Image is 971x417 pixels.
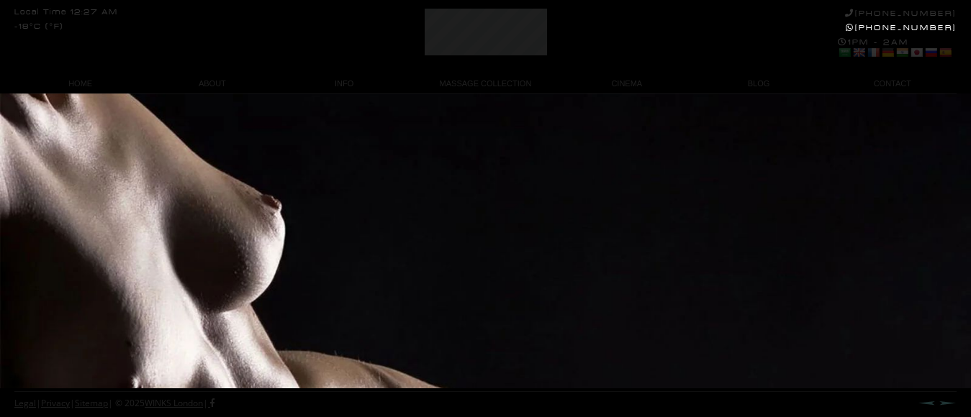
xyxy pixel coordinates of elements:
[14,397,36,409] a: Legal
[845,9,957,18] a: [PHONE_NUMBER]
[838,47,851,58] a: Arabic
[939,400,957,405] a: Next
[145,397,203,409] a: WINKS London
[910,47,923,58] a: Japanese
[561,74,692,93] a: CINEMA
[838,37,957,60] div: 1PM - 2AM
[41,397,70,409] a: Privacy
[14,74,146,93] a: HOME
[14,9,118,17] div: Local Time 12:27 AM
[924,47,937,58] a: Russian
[846,23,957,32] a: [PHONE_NUMBER]
[852,47,865,58] a: English
[867,47,880,58] a: French
[75,397,108,409] a: Sitemap
[14,23,63,31] div: -18°C (°F)
[692,74,824,93] a: BLOG
[14,392,214,415] div: | | | © 2025 |
[146,74,278,93] a: ABOUT
[918,400,935,405] a: Prev
[895,47,908,58] a: Hindi
[825,74,957,93] a: CONTACT
[279,74,410,93] a: INFO
[881,47,894,58] a: German
[410,74,561,93] a: MASSAGE COLLECTION
[939,47,952,58] a: Spanish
